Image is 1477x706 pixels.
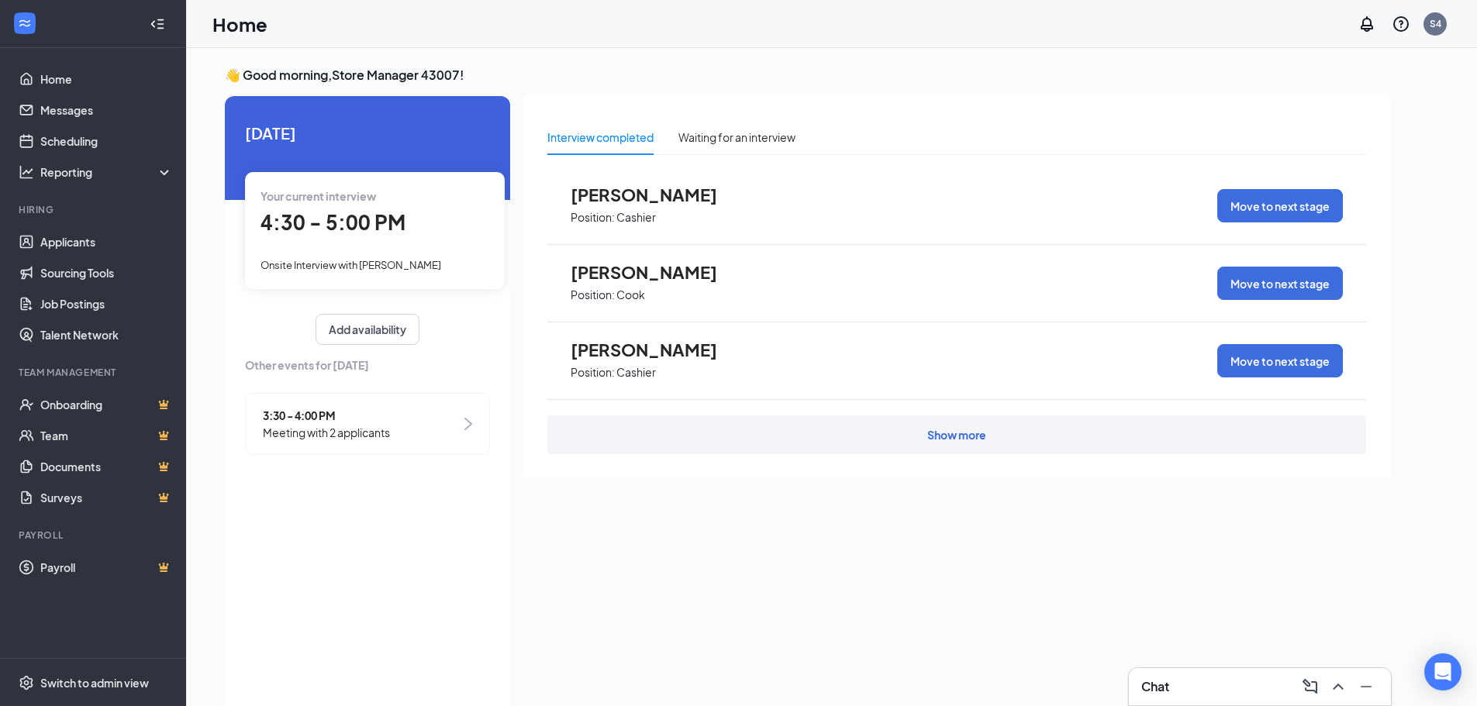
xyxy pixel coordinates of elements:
[225,67,1391,84] h3: 👋 Good morning, Store Manager 43007 !
[1392,15,1410,33] svg: QuestionInfo
[1358,15,1376,33] svg: Notifications
[263,407,390,424] span: 3:30 - 4:00 PM
[19,529,170,542] div: Payroll
[40,126,173,157] a: Scheduling
[547,129,654,146] div: Interview completed
[1217,344,1343,377] button: Move to next stage
[212,11,267,37] h1: Home
[1430,17,1441,30] div: S4
[616,365,656,380] p: Cashier
[40,389,173,420] a: OnboardingCrown
[571,210,615,225] p: Position:
[571,365,615,380] p: Position:
[571,262,741,282] span: [PERSON_NAME]
[1357,677,1375,696] svg: Minimize
[316,314,419,345] button: Add availability
[40,288,173,319] a: Job Postings
[40,675,149,691] div: Switch to admin view
[40,164,174,180] div: Reporting
[40,95,173,126] a: Messages
[40,451,173,482] a: DocumentsCrown
[616,288,645,302] p: Cook
[616,210,656,225] p: Cashier
[1424,653,1461,691] div: Open Intercom Messenger
[1298,674,1323,699] button: ComposeMessage
[1141,678,1169,695] h3: Chat
[571,288,615,302] p: Position:
[40,257,173,288] a: Sourcing Tools
[1354,674,1379,699] button: Minimize
[19,366,170,379] div: Team Management
[927,427,986,443] div: Show more
[19,164,34,180] svg: Analysis
[245,121,490,145] span: [DATE]
[1217,267,1343,300] button: Move to next stage
[261,189,376,203] span: Your current interview
[40,64,173,95] a: Home
[1301,677,1320,696] svg: ComposeMessage
[40,226,173,257] a: Applicants
[571,184,741,205] span: [PERSON_NAME]
[678,129,795,146] div: Waiting for an interview
[261,209,405,235] span: 4:30 - 5:00 PM
[261,259,441,271] span: Onsite Interview with [PERSON_NAME]
[40,552,173,583] a: PayrollCrown
[571,339,741,360] span: [PERSON_NAME]
[150,16,165,32] svg: Collapse
[40,482,173,513] a: SurveysCrown
[1217,189,1343,222] button: Move to next stage
[19,675,34,691] svg: Settings
[40,420,173,451] a: TeamCrown
[17,15,33,31] svg: WorkstreamLogo
[1329,677,1348,696] svg: ChevronUp
[19,203,170,216] div: Hiring
[40,319,173,350] a: Talent Network
[263,424,390,441] span: Meeting with 2 applicants
[245,356,490,374] span: Other events for [DATE]
[1326,674,1351,699] button: ChevronUp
